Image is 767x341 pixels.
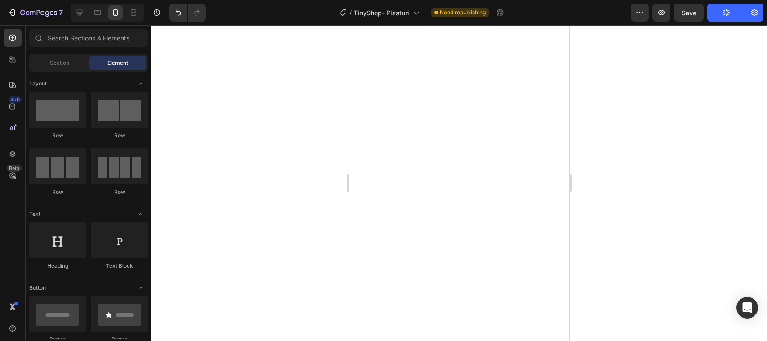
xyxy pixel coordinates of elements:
[682,9,696,17] span: Save
[50,59,69,67] span: Section
[29,262,86,270] div: Heading
[350,8,352,18] span: /
[133,207,148,221] span: Toggle open
[59,7,63,18] p: 7
[29,210,40,218] span: Text
[9,96,22,103] div: 450
[29,284,46,292] span: Button
[133,76,148,91] span: Toggle open
[29,29,148,47] input: Search Sections & Elements
[29,131,86,139] div: Row
[7,165,22,172] div: Beta
[736,297,758,319] div: Open Intercom Messenger
[91,131,148,139] div: Row
[29,80,47,88] span: Layout
[169,4,206,22] div: Undo/Redo
[4,4,67,22] button: 7
[91,188,148,196] div: Row
[133,281,148,295] span: Toggle open
[107,59,128,67] span: Element
[29,188,86,196] div: Row
[440,9,486,17] span: Need republishing
[674,4,704,22] button: Save
[91,262,148,270] div: Text Block
[349,25,569,341] iframe: Design area
[354,8,409,18] span: TinyShop- Plasturi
